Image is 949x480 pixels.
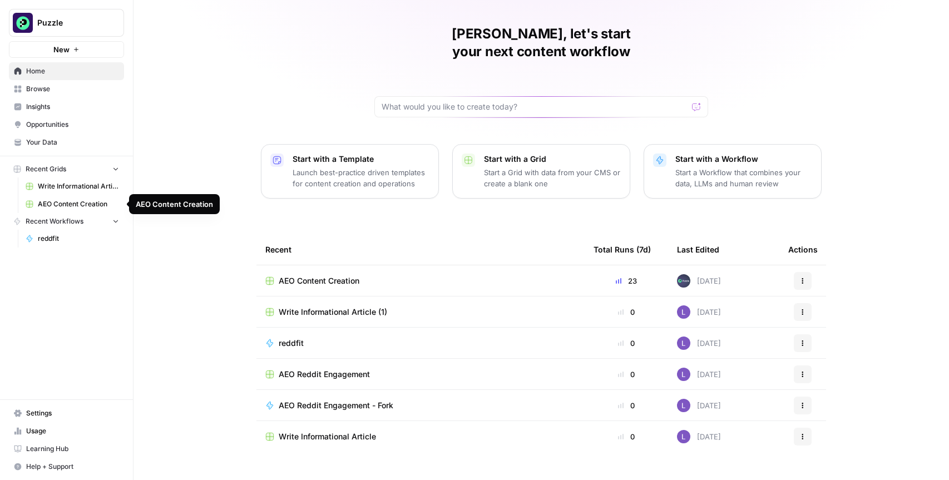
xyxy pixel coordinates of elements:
[677,430,690,443] img: rn7sh892ioif0lo51687sih9ndqw
[677,305,721,319] div: [DATE]
[788,234,818,265] div: Actions
[677,274,690,288] img: d6lh0kjkb6wu0q08wyec5sbf2p69
[26,66,119,76] span: Home
[26,462,119,472] span: Help + Support
[26,164,66,174] span: Recent Grids
[261,144,439,199] button: Start with a TemplateLaunch best-practice driven templates for content creation and operations
[293,154,429,165] p: Start with a Template
[677,274,721,288] div: [DATE]
[279,400,393,411] span: AEO Reddit Engagement - Fork
[265,275,576,286] a: AEO Content Creation
[677,399,690,412] img: rn7sh892ioif0lo51687sih9ndqw
[594,431,659,442] div: 0
[26,137,119,147] span: Your Data
[677,430,721,443] div: [DATE]
[26,84,119,94] span: Browse
[677,337,721,350] div: [DATE]
[265,306,576,318] a: Write Informational Article (1)
[677,399,721,412] div: [DATE]
[279,338,304,349] span: reddfit
[279,431,376,442] span: Write Informational Article
[594,234,651,265] div: Total Runs (7d)
[9,116,124,133] a: Opportunities
[9,98,124,116] a: Insights
[594,338,659,349] div: 0
[21,230,124,248] a: reddfit
[452,144,630,199] button: Start with a GridStart a Grid with data from your CMS or create a blank one
[594,400,659,411] div: 0
[26,426,119,436] span: Usage
[21,195,124,213] a: AEO Content Creation
[53,44,70,55] span: New
[279,306,387,318] span: Write Informational Article (1)
[594,369,659,380] div: 0
[9,41,124,58] button: New
[293,167,429,189] p: Launch best-practice driven templates for content creation and operations
[26,408,119,418] span: Settings
[279,275,359,286] span: AEO Content Creation
[677,234,719,265] div: Last Edited
[677,368,690,381] img: rn7sh892ioif0lo51687sih9ndqw
[677,337,690,350] img: rn7sh892ioif0lo51687sih9ndqw
[677,305,690,319] img: rn7sh892ioif0lo51687sih9ndqw
[265,234,576,265] div: Recent
[38,199,119,209] span: AEO Content Creation
[38,181,119,191] span: Write Informational Article (1)
[13,13,33,33] img: Puzzle Logo
[9,213,124,230] button: Recent Workflows
[484,167,621,189] p: Start a Grid with data from your CMS or create a blank one
[279,369,370,380] span: AEO Reddit Engagement
[594,275,659,286] div: 23
[21,177,124,195] a: Write Informational Article (1)
[26,102,119,112] span: Insights
[37,17,105,28] span: Puzzle
[675,154,812,165] p: Start with a Workflow
[9,422,124,440] a: Usage
[265,431,576,442] a: Write Informational Article
[26,120,119,130] span: Opportunities
[265,338,576,349] a: reddfit
[38,234,119,244] span: reddfit
[594,306,659,318] div: 0
[9,440,124,458] a: Learning Hub
[382,101,688,112] input: What would you like to create today?
[9,62,124,80] a: Home
[265,369,576,380] a: AEO Reddit Engagement
[677,368,721,381] div: [DATE]
[484,154,621,165] p: Start with a Grid
[644,144,822,199] button: Start with a WorkflowStart a Workflow that combines your data, LLMs and human review
[9,9,124,37] button: Workspace: Puzzle
[26,216,83,226] span: Recent Workflows
[374,25,708,61] h1: [PERSON_NAME], let's start your next content workflow
[9,404,124,422] a: Settings
[9,458,124,476] button: Help + Support
[9,161,124,177] button: Recent Grids
[265,400,576,411] a: AEO Reddit Engagement - Fork
[9,80,124,98] a: Browse
[9,133,124,151] a: Your Data
[26,444,119,454] span: Learning Hub
[675,167,812,189] p: Start a Workflow that combines your data, LLMs and human review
